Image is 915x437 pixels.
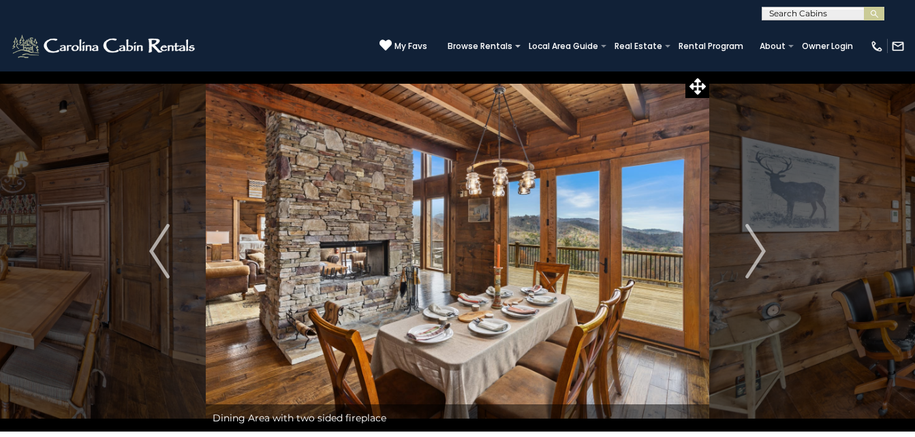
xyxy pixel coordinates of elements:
[522,37,605,56] a: Local Area Guide
[149,224,170,278] img: arrow
[206,404,709,432] div: Dining Area with two sided fireplace
[709,71,802,432] button: Next
[10,33,199,60] img: White-1-2.png
[891,39,905,53] img: mail-regular-white.png
[379,39,427,53] a: My Favs
[608,37,669,56] a: Real Estate
[745,224,766,278] img: arrow
[113,71,206,432] button: Previous
[753,37,792,56] a: About
[795,37,860,56] a: Owner Login
[672,37,750,56] a: Rental Program
[394,40,427,52] span: My Favs
[870,39,884,53] img: phone-regular-white.png
[441,37,519,56] a: Browse Rentals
